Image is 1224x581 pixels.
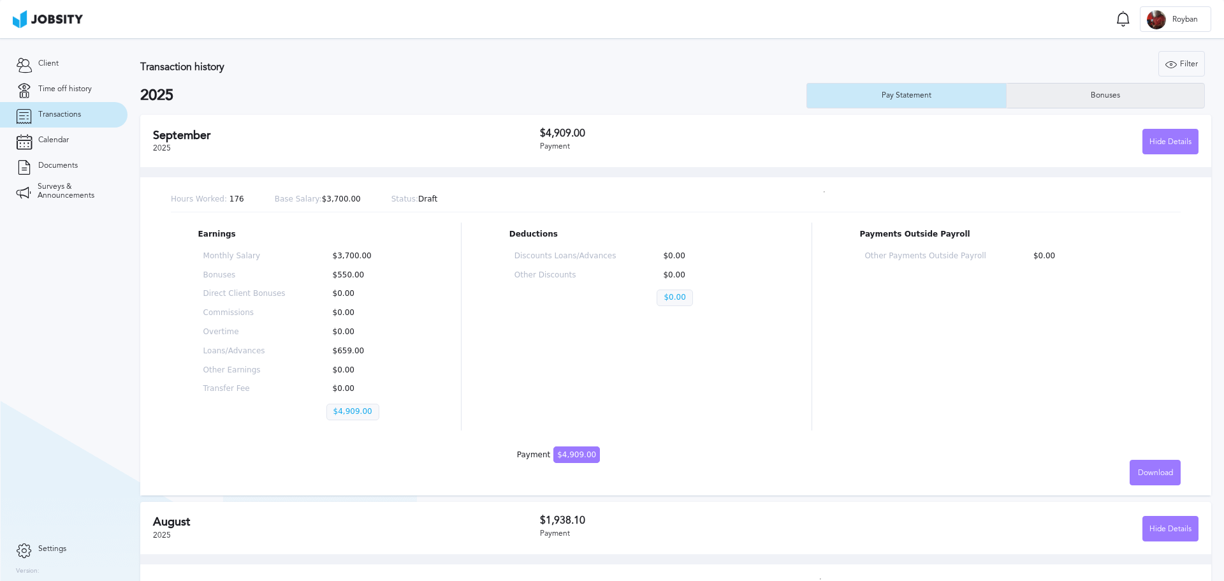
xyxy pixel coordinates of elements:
[1084,91,1126,100] div: Bonuses
[171,195,244,204] p: 176
[540,515,870,526] h3: $1,938.10
[1143,129,1198,155] div: Hide Details
[1142,129,1198,154] button: Hide Details
[38,85,92,94] span: Time off history
[657,290,692,306] p: $0.00
[326,290,409,298] p: $0.00
[553,446,600,463] span: $4,909.00
[1142,516,1198,541] button: Hide Details
[140,87,806,105] h2: 2025
[1166,15,1204,24] span: Royban
[198,230,414,239] p: Earnings
[1027,252,1148,261] p: $0.00
[657,252,759,261] p: $0.00
[514,271,616,280] p: Other Discounts
[153,143,171,152] span: 2025
[153,515,540,529] h2: August
[326,404,379,420] p: $4,909.00
[540,128,870,139] h3: $4,909.00
[153,129,540,142] h2: September
[13,10,83,28] img: ab4bad089aa723f57921c736e9817d99.png
[1143,517,1198,542] div: Hide Details
[1158,51,1205,77] button: Filter
[540,142,870,151] div: Payment
[1130,460,1181,485] button: Download
[203,328,286,337] p: Overtime
[1147,10,1166,29] div: R
[875,91,938,100] div: Pay Statement
[38,110,81,119] span: Transactions
[326,252,409,261] p: $3,700.00
[1006,83,1206,108] button: Bonuses
[203,347,286,356] p: Loans/Advances
[153,531,171,540] span: 2025
[517,451,600,460] div: Payment
[864,252,986,261] p: Other Payments Outside Payroll
[1159,52,1204,77] div: Filter
[38,182,112,200] span: Surveys & Announcements
[203,366,286,375] p: Other Earnings
[326,385,409,393] p: $0.00
[514,252,616,261] p: Discounts Loans/Advances
[38,545,66,554] span: Settings
[1140,6,1211,32] button: RRoyban
[859,230,1153,239] p: Payments Outside Payroll
[203,271,286,280] p: Bonuses
[326,328,409,337] p: $0.00
[38,161,78,170] span: Documents
[203,385,286,393] p: Transfer Fee
[806,83,1006,108] button: Pay Statement
[203,290,286,298] p: Direct Client Bonuses
[391,195,438,204] p: Draft
[275,195,322,203] span: Base Salary:
[38,59,59,68] span: Client
[326,347,409,356] p: $659.00
[203,252,286,261] p: Monthly Salary
[326,366,409,375] p: $0.00
[38,136,69,145] span: Calendar
[171,195,227,203] span: Hours Worked:
[326,271,409,280] p: $550.00
[540,529,870,538] div: Payment
[326,309,409,318] p: $0.00
[509,230,764,239] p: Deductions
[140,61,723,73] h3: Transaction history
[1138,469,1173,478] span: Download
[391,195,418,203] span: Status:
[275,195,361,204] p: $3,700.00
[203,309,286,318] p: Commissions
[16,568,40,575] label: Version:
[657,271,759,280] p: $0.00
